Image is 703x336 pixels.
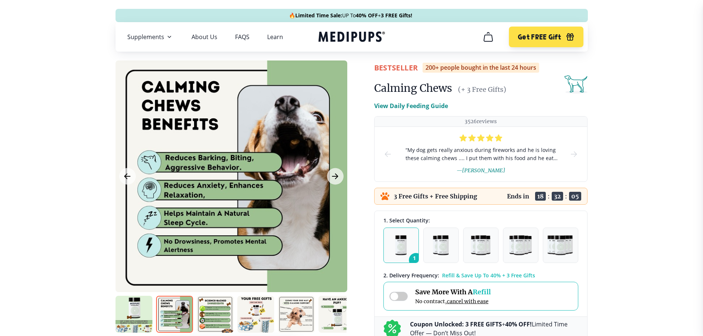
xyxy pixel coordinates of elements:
p: View Daily Feeding Guide [374,101,448,110]
img: Calming Chews | Natural Dog Supplements [156,296,193,333]
b: 40% OFF! [505,320,532,328]
span: No contract, [415,298,491,305]
img: Pack of 2 - Natural Dog Supplements [433,235,448,255]
h1: Calming Chews [374,82,452,95]
span: Refill [473,288,491,296]
a: Medipups [318,30,385,45]
img: Calming Chews | Natural Dog Supplements [237,296,274,333]
p: 3 Free Gifts + Free Shipping [394,193,477,200]
span: 32 [552,192,563,201]
p: Ends in [507,193,529,200]
div: 200+ people bought in the last 24 hours [423,63,539,73]
span: Save More With A [415,288,491,296]
span: 2 . Delivery Frequency: [383,272,439,279]
button: prev-slide [383,127,392,181]
span: cancel with ease [447,298,489,305]
span: (+ 3 Free Gifts) [458,85,506,94]
img: Calming Chews | Natural Dog Supplements [278,296,315,333]
span: : [548,193,550,200]
button: Previous Image [119,168,136,185]
span: Get FREE Gift [518,33,561,41]
span: : [565,193,567,200]
button: next-slide [569,127,578,181]
b: Coupon Unlocked: 3 FREE GIFTS [410,320,502,328]
img: Pack of 3 - Natural Dog Supplements [471,235,490,255]
a: About Us [192,33,217,41]
button: Get FREE Gift [509,27,583,47]
span: “ My dog gets really anxious during fireworks and he is loving these calming chews .... I put the... [404,146,558,162]
button: cart [479,28,497,46]
span: — [PERSON_NAME] [456,167,505,174]
div: 1. Select Quantity: [383,217,578,224]
img: Calming Chews | Natural Dog Supplements [116,296,152,333]
button: Supplements [127,32,174,41]
img: Calming Chews | Natural Dog Supplements [197,296,234,333]
p: 3526 reviews [465,118,497,125]
span: 18 [535,192,546,201]
span: 1 [409,253,423,267]
span: Refill & Save Up To 40% + 3 Free Gifts [442,272,535,279]
img: Pack of 5 - Natural Dog Supplements [547,235,574,255]
img: Calming Chews | Natural Dog Supplements [318,296,355,333]
span: 🔥 UP To + [289,12,412,19]
span: BestSeller [374,63,418,73]
button: 1 [383,228,419,263]
a: Learn [267,33,283,41]
img: Pack of 4 - Natural Dog Supplements [509,235,532,255]
a: FAQS [235,33,249,41]
span: Supplements [127,33,164,41]
span: 05 [569,192,581,201]
button: Next Image [327,168,344,185]
img: Pack of 1 - Natural Dog Supplements [395,235,407,255]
